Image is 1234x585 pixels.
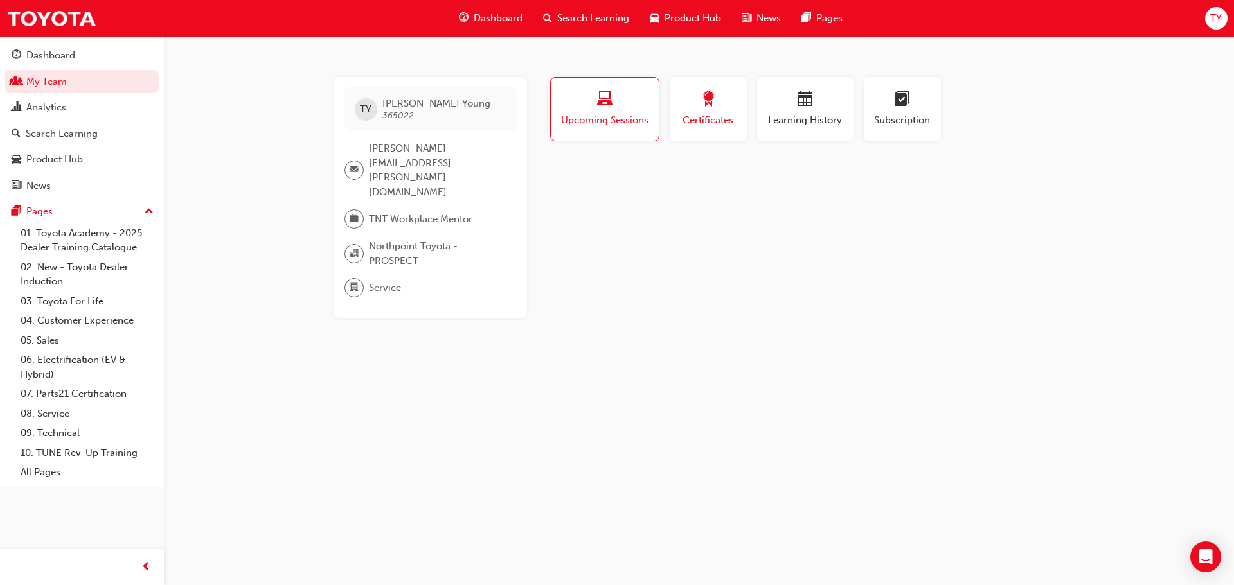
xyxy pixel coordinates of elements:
a: 02. New - Toyota Dealer Induction [15,258,159,292]
div: News [26,179,51,193]
span: Product Hub [665,11,721,26]
a: Analytics [5,96,159,119]
span: calendar-icon [798,91,813,109]
span: pages-icon [12,206,21,218]
span: department-icon [350,279,359,296]
span: 365022 [382,110,414,121]
span: learningplan-icon [895,91,910,109]
span: Service [369,281,401,295]
span: car-icon [650,10,659,26]
a: News [5,174,159,198]
button: Pages [5,200,159,223]
a: Dashboard [5,44,159,67]
button: DashboardMy TeamAnalyticsSearch LearningProduct HubNews [5,41,159,200]
a: 06. Electrification (EV & Hybrid) [15,350,159,384]
div: Pages [26,204,53,219]
span: chart-icon [12,102,21,114]
a: guage-iconDashboard [449,5,533,31]
span: search-icon [12,128,21,140]
a: 05. Sales [15,331,159,351]
span: up-icon [145,204,154,220]
span: News [756,11,781,26]
a: 04. Customer Experience [15,311,159,331]
a: Search Learning [5,122,159,146]
a: Product Hub [5,148,159,171]
a: 01. Toyota Academy - 2025 Dealer Training Catalogue [15,223,159,258]
span: Subscription [873,113,931,128]
a: pages-iconPages [791,5,853,31]
span: search-icon [543,10,552,26]
span: Northpoint Toyota - PROSPECT [369,239,506,268]
span: laptop-icon [597,91,613,109]
span: Dashboard [474,11,523,26]
span: Upcoming Sessions [560,113,649,128]
div: Dashboard [26,48,75,63]
span: Search Learning [557,11,629,26]
span: car-icon [12,154,21,166]
span: news-icon [742,10,751,26]
span: Pages [816,11,843,26]
a: news-iconNews [731,5,791,31]
span: [PERSON_NAME][EMAIL_ADDRESS][PERSON_NAME][DOMAIN_NAME] [369,141,506,199]
span: email-icon [350,162,359,179]
button: Learning History [757,77,854,141]
span: TY [1210,11,1222,26]
button: TY [1205,7,1228,30]
span: guage-icon [459,10,469,26]
a: 03. Toyota For Life [15,292,159,311]
span: news-icon [12,180,21,192]
img: Trak [6,4,96,33]
span: Learning History [767,113,844,128]
a: All Pages [15,462,159,482]
a: 07. Parts21 Certification [15,384,159,404]
a: 10. TUNE Rev-Up Training [15,443,159,463]
span: organisation-icon [350,245,359,262]
span: Certificates [679,113,737,128]
div: Product Hub [26,152,83,167]
span: prev-icon [141,559,151,575]
div: Analytics [26,100,66,115]
span: [PERSON_NAME] Young [382,98,490,109]
a: search-iconSearch Learning [533,5,639,31]
a: car-iconProduct Hub [639,5,731,31]
button: Certificates [670,77,747,141]
span: pages-icon [801,10,811,26]
span: briefcase-icon [350,211,359,227]
span: TY [360,102,371,117]
a: 09. Technical [15,423,159,443]
span: people-icon [12,76,21,88]
div: Open Intercom Messenger [1190,541,1221,572]
a: My Team [5,70,159,94]
button: Upcoming Sessions [550,77,659,141]
span: TNT Workplace Mentor [369,212,472,227]
div: Search Learning [26,127,98,141]
span: guage-icon [12,50,21,62]
span: award-icon [701,91,716,109]
a: 08. Service [15,404,159,424]
button: Subscription [864,77,941,141]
